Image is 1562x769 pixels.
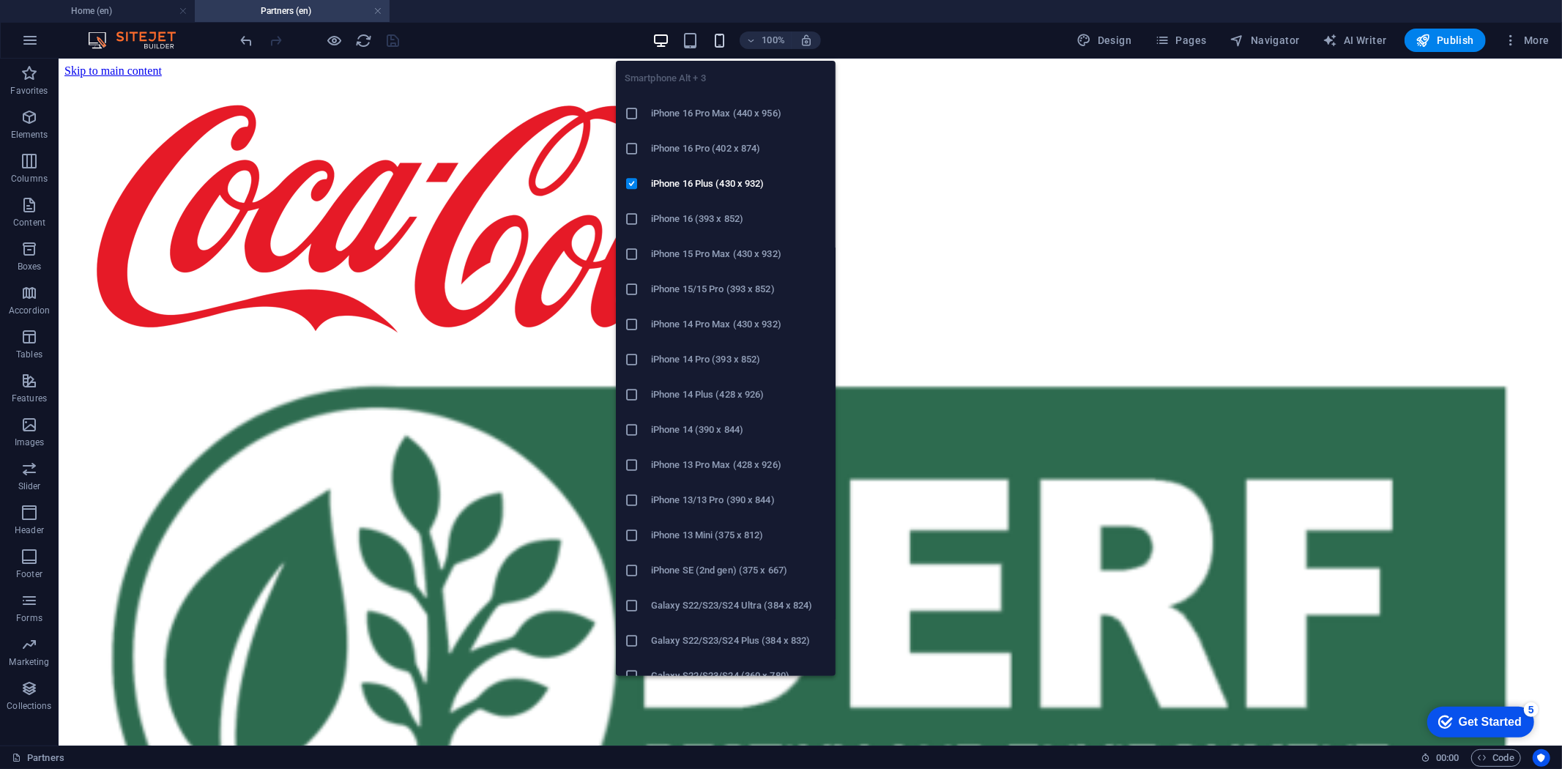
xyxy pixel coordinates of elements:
h6: iPhone 13 Pro Max (428 x 926) [651,456,827,474]
h6: iPhone 13 Mini (375 x 812) [651,527,827,544]
button: Navigator [1224,29,1306,52]
p: Collections [7,700,51,712]
i: Reload page [356,32,373,49]
p: Images [15,436,45,448]
p: Marketing [9,656,49,668]
h6: Galaxy S22/S23/S24 (360 x 780) [651,667,827,685]
img: Editor Logo [84,31,194,49]
p: Accordion [9,305,50,316]
button: 100% [740,31,792,49]
p: Header [15,524,44,536]
h6: iPhone 16 (393 x 852) [651,210,827,228]
h6: 100% [762,31,785,49]
button: More [1498,29,1555,52]
h6: Galaxy S22/S23/S24 Plus (384 x 832) [651,632,827,650]
span: : [1446,752,1448,763]
h6: iPhone 16 Pro Max (440 x 956) [651,105,827,122]
button: Design [1071,29,1138,52]
p: Slider [18,480,41,492]
span: Navigator [1230,33,1300,48]
h6: iPhone 14 Pro Max (430 x 932) [651,316,827,333]
p: Content [13,217,45,229]
p: Features [12,393,47,404]
button: Pages [1149,29,1212,52]
p: Favorites [10,85,48,97]
button: undo [238,31,256,49]
button: reload [355,31,373,49]
div: 5 [108,3,123,18]
h6: iPhone 14 Plus (428 x 926) [651,386,827,404]
p: Footer [16,568,42,580]
span: 00 00 [1436,749,1459,767]
h6: iPhone 16 Pro (402 x 874) [651,140,827,157]
button: AI Writer [1317,29,1393,52]
span: Code [1478,749,1514,767]
h6: Galaxy S22/S23/S24 Ultra (384 x 824) [651,597,827,614]
a: Click to cancel selection. Double-click to open Pages [12,749,64,767]
p: Boxes [18,261,42,272]
h6: iPhone 15 Pro Max (430 x 932) [651,245,827,263]
p: Columns [11,173,48,185]
i: Undo: Delete elements (Ctrl+Z) [239,32,256,49]
span: Publish [1416,33,1474,48]
h6: iPhone 14 Pro (393 x 852) [651,351,827,368]
p: Forms [16,612,42,624]
button: Click here to leave preview mode and continue editing [326,31,343,49]
span: Pages [1155,33,1206,48]
button: Usercentrics [1533,749,1550,767]
button: Publish [1405,29,1486,52]
h4: Partners (en) [195,3,390,19]
span: Design [1077,33,1132,48]
p: Tables [16,349,42,360]
div: Get Started [43,16,106,29]
h6: iPhone 13/13 Pro (390 x 844) [651,491,827,509]
p: Elements [11,129,48,141]
div: Get Started 5 items remaining, 0% complete [12,7,119,38]
span: More [1503,33,1550,48]
span: AI Writer [1323,33,1387,48]
h6: iPhone 16 Plus (430 x 932) [651,175,827,193]
button: Code [1471,749,1521,767]
h6: Session time [1421,749,1459,767]
h6: iPhone SE (2nd gen) (375 x 667) [651,562,827,579]
h6: iPhone 15/15 Pro (393 x 852) [651,281,827,298]
a: Skip to main content [6,6,103,18]
i: On resize automatically adjust zoom level to fit chosen device. [800,34,813,47]
h6: iPhone 14 (390 x 844) [651,421,827,439]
